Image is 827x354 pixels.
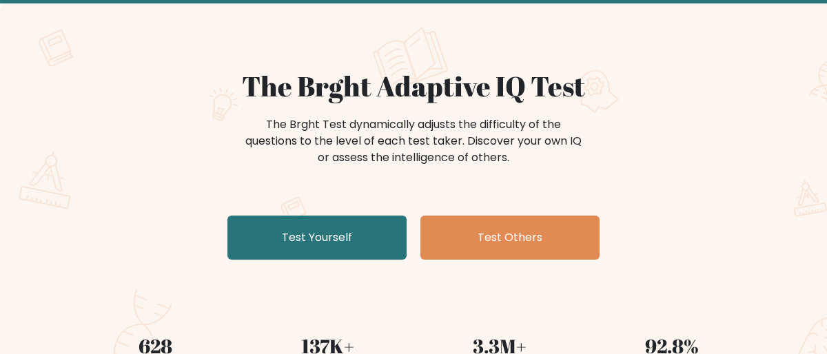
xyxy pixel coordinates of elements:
[420,216,600,260] a: Test Others
[77,70,750,103] h1: The Brght Adaptive IQ Test
[227,216,407,260] a: Test Yourself
[241,116,586,166] div: The Brght Test dynamically adjusts the difficulty of the questions to the level of each test take...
